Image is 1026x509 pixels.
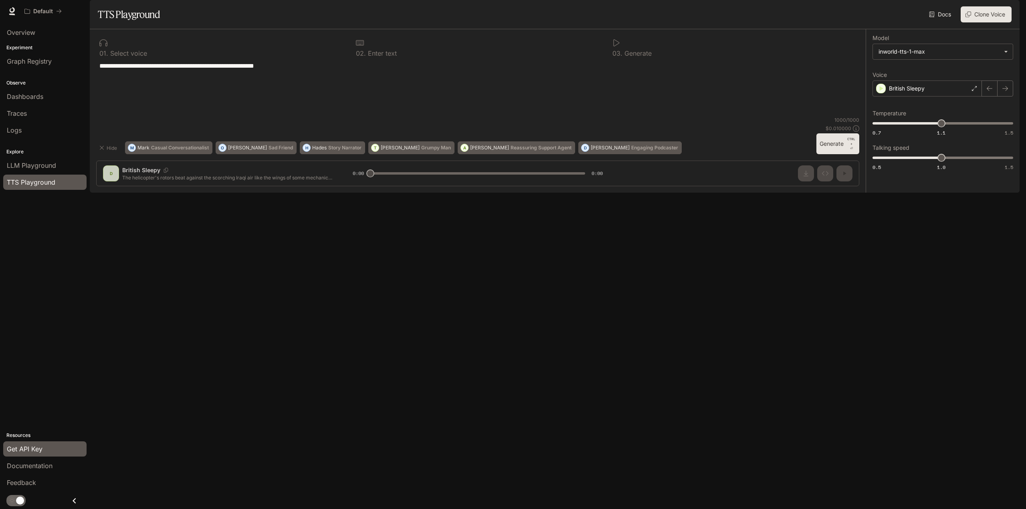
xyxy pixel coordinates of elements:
div: H [303,141,310,154]
div: inworld-tts-1-max [879,48,1000,56]
p: Sad Friend [269,145,293,150]
a: Docs [927,6,954,22]
div: M [128,141,135,154]
p: [PERSON_NAME] [470,145,509,150]
p: 0 3 . [612,50,622,56]
p: [PERSON_NAME] [591,145,630,150]
span: 1.1 [937,129,945,136]
button: D[PERSON_NAME]Engaging Podcaster [578,141,682,154]
p: Temperature [873,111,906,116]
p: British Sleepy [889,84,925,93]
button: O[PERSON_NAME]Sad Friend [216,141,297,154]
button: All workspaces [21,3,65,19]
p: Reassuring Support Agent [511,145,572,150]
p: Grumpy Man [421,145,451,150]
p: Talking speed [873,145,909,151]
span: 0.7 [873,129,881,136]
p: Default [33,8,53,15]
div: A [461,141,468,154]
p: CTRL + [847,137,856,146]
p: Engaging Podcaster [631,145,678,150]
p: Model [873,35,889,41]
button: GenerateCTRL +⏎ [816,133,859,154]
button: A[PERSON_NAME]Reassuring Support Agent [458,141,575,154]
p: Enter text [366,50,397,56]
p: Hades [312,145,327,150]
p: 0 2 . [356,50,366,56]
button: Hide [96,141,122,154]
div: O [219,141,226,154]
p: 0 1 . [99,50,108,56]
button: Clone Voice [961,6,1012,22]
div: D [582,141,589,154]
p: Generate [622,50,652,56]
p: Casual Conversationalist [151,145,209,150]
div: inworld-tts-1-max [873,44,1013,59]
p: Story Narrator [328,145,362,150]
button: MMarkCasual Conversationalist [125,141,212,154]
div: T [372,141,379,154]
button: T[PERSON_NAME]Grumpy Man [368,141,454,154]
p: Voice [873,72,887,78]
p: Select voice [108,50,147,56]
p: [PERSON_NAME] [228,145,267,150]
p: Mark [137,145,149,150]
span: 1.0 [937,164,945,171]
span: 1.5 [1005,164,1013,171]
button: HHadesStory Narrator [300,141,365,154]
p: [PERSON_NAME] [381,145,420,150]
span: 0.5 [873,164,881,171]
span: 1.5 [1005,129,1013,136]
p: ⏎ [847,137,856,151]
h1: TTS Playground [98,6,160,22]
